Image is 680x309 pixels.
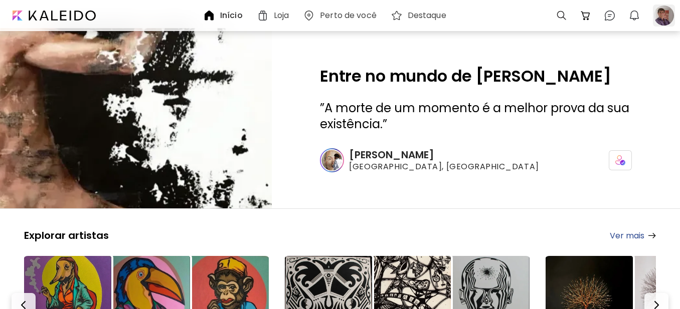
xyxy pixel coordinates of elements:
[203,10,247,22] a: Início
[303,10,381,22] a: Perto de você
[628,10,640,22] img: bellIcon
[604,10,616,22] img: chatIcon
[320,148,632,172] a: [PERSON_NAME][GEOGRAPHIC_DATA], [GEOGRAPHIC_DATA]icon
[580,10,592,22] img: cart
[615,155,625,165] img: icon
[320,100,629,132] span: A morte de um momento é a melhor prova da sua existência.
[320,12,377,20] h6: Perto de você
[408,12,446,20] h6: Destaque
[24,229,109,242] h5: Explorar artistas
[349,148,539,161] h6: [PERSON_NAME]
[320,100,632,132] h3: ” ”
[349,161,539,172] span: [GEOGRAPHIC_DATA], [GEOGRAPHIC_DATA]
[257,10,293,22] a: Loja
[274,12,289,20] h6: Loja
[648,233,656,238] img: arrow-right
[610,229,656,242] a: Ver mais
[220,12,243,20] h6: Início
[320,68,632,84] h2: Entre no mundo de [PERSON_NAME]
[391,10,450,22] a: Destaque
[626,7,643,24] button: bellIcon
